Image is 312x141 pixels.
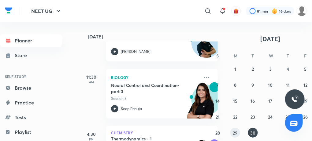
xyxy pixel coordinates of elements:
div: Store [15,52,31,59]
abbr: September 9, 2025 [252,82,254,88]
abbr: September 16, 2025 [251,98,255,104]
button: September 29, 2025 [230,128,240,138]
a: Company Logo [5,6,12,17]
span: [DATE] [261,35,280,43]
button: September 25, 2025 [283,112,293,122]
p: Seep Pahuja [121,106,142,112]
button: September 1, 2025 [230,64,240,74]
p: [PERSON_NAME] [121,49,150,54]
button: September 24, 2025 [266,112,275,122]
button: September 22, 2025 [230,112,240,122]
p: PM [79,137,104,141]
abbr: September 28, 2025 [215,130,220,136]
abbr: September 21, 2025 [216,114,220,120]
button: September 11, 2025 [283,80,293,90]
abbr: September 18, 2025 [286,98,290,104]
button: September 28, 2025 [213,128,223,138]
button: September 10, 2025 [266,80,275,90]
button: September 14, 2025 [213,96,223,106]
img: Avatar [192,31,221,61]
abbr: September 8, 2025 [234,82,236,88]
abbr: September 11, 2025 [286,82,290,88]
h4: [DATE] [88,34,224,39]
abbr: September 25, 2025 [286,114,290,120]
img: avatar [233,8,239,14]
abbr: Friday [304,53,307,59]
p: Session 3 [111,96,199,101]
abbr: September 10, 2025 [268,82,273,88]
abbr: Thursday [287,53,289,59]
abbr: Wednesday [269,53,273,59]
h5: 11:30 [79,74,104,80]
h5: Neural Control and Coordination- part 3 [111,82,187,95]
button: September 5, 2025 [301,64,310,74]
abbr: September 12, 2025 [303,82,307,88]
button: September 7, 2025 [213,80,223,90]
button: September 17, 2025 [266,96,275,106]
button: September 3, 2025 [266,64,275,74]
abbr: September 29, 2025 [233,130,238,136]
button: September 16, 2025 [248,96,258,106]
p: AM [79,80,104,84]
button: September 8, 2025 [230,80,240,90]
p: Biology [111,74,199,81]
abbr: September 22, 2025 [233,114,237,120]
img: streak [272,8,278,14]
abbr: September 1, 2025 [234,66,236,72]
abbr: September 3, 2025 [269,66,272,72]
button: September 2, 2025 [248,64,258,74]
p: Chemistry [111,131,213,135]
button: September 12, 2025 [301,80,310,90]
h5: 4:30 [79,131,104,137]
button: September 18, 2025 [283,96,293,106]
abbr: Monday [234,53,237,59]
img: ttu [291,96,299,103]
button: September 26, 2025 [301,112,310,122]
button: September 15, 2025 [230,96,240,106]
abbr: September 5, 2025 [304,66,307,72]
abbr: September 17, 2025 [268,98,272,104]
button: September 19, 2025 [301,96,310,106]
button: September 21, 2025 [213,112,223,122]
abbr: September 23, 2025 [251,114,255,120]
img: VAISHNAVI DWIVEDI [297,6,307,16]
button: NEET UG [28,5,66,17]
abbr: September 26, 2025 [303,114,308,120]
button: September 23, 2025 [248,112,258,122]
abbr: September 30, 2025 [250,130,255,136]
button: September 9, 2025 [248,80,258,90]
abbr: September 2, 2025 [252,66,254,72]
abbr: September 15, 2025 [233,98,237,104]
abbr: September 7, 2025 [217,82,219,88]
button: September 30, 2025 [248,128,258,138]
abbr: September 14, 2025 [216,98,220,104]
abbr: September 24, 2025 [268,114,273,120]
abbr: September 19, 2025 [303,98,308,104]
abbr: Sunday [217,53,219,59]
button: September 4, 2025 [283,64,293,74]
img: unacademy [184,82,218,125]
button: avatar [231,6,241,16]
abbr: Tuesday [252,53,254,59]
abbr: September 4, 2025 [287,66,289,72]
img: Company Logo [5,6,12,15]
